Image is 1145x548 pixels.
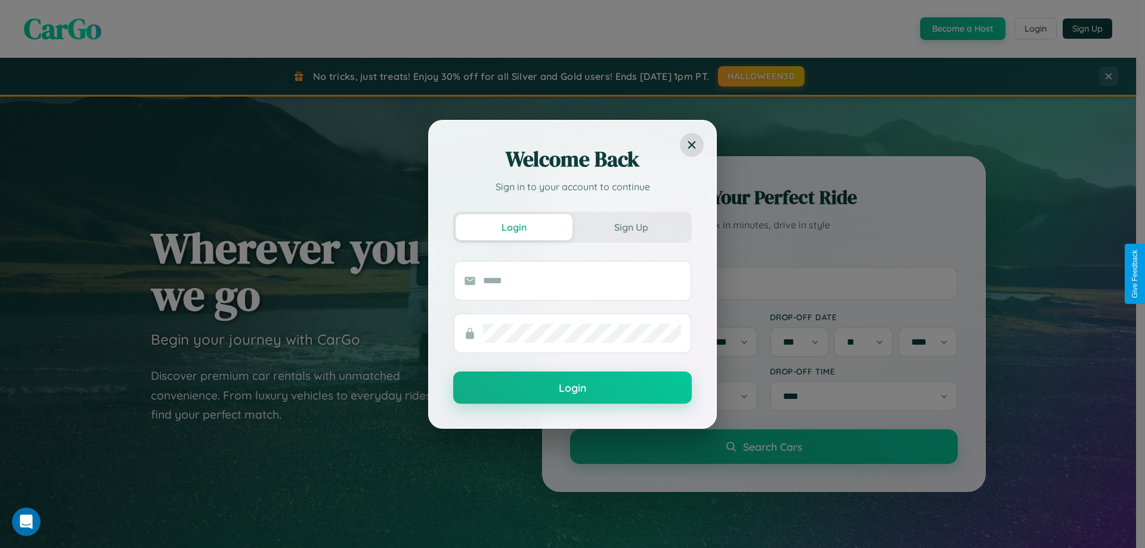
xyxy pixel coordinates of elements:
[456,214,572,240] button: Login
[453,179,692,194] p: Sign in to your account to continue
[1131,250,1139,298] div: Give Feedback
[453,145,692,174] h2: Welcome Back
[572,214,689,240] button: Sign Up
[12,507,41,536] iframe: Intercom live chat
[453,371,692,404] button: Login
